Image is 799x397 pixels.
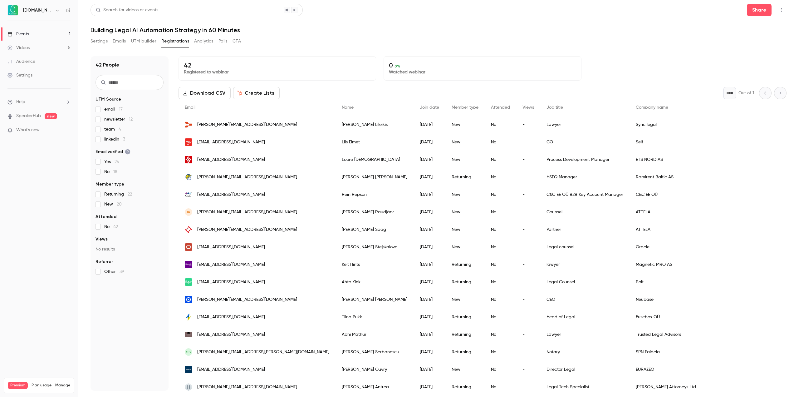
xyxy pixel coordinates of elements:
[185,261,192,268] img: magneticgroup.co
[540,326,630,343] div: Lawyer
[55,383,70,388] a: Manage
[185,313,192,321] img: fusebox.energy
[32,383,51,388] span: Plan usage
[233,87,280,99] button: Create Lists
[123,137,125,141] span: 3
[104,191,132,197] span: Returning
[197,279,265,285] span: [EMAIL_ADDRESS][DOMAIN_NAME]
[516,168,540,186] div: -
[161,36,189,46] button: Registrations
[96,96,164,275] section: facet-groups
[128,192,132,196] span: 22
[414,291,445,308] div: [DATE]
[96,214,116,220] span: Attended
[516,343,540,361] div: -
[445,116,485,133] div: New
[336,151,414,168] div: Loore [DEMOGRAPHIC_DATA]
[16,127,40,133] span: What's new
[184,62,371,69] p: 42
[516,186,540,203] div: -
[540,343,630,361] div: Notary
[104,136,125,142] span: linkedin
[738,90,754,96] p: Out of 1
[445,378,485,396] div: Returning
[485,326,516,343] div: No
[113,225,118,229] span: 42
[96,7,158,13] div: Search for videos or events
[445,326,485,343] div: Returning
[185,332,192,337] img: trustadvisors.eu
[485,186,516,203] div: No
[197,296,297,303] span: [PERSON_NAME][EMAIL_ADDRESS][DOMAIN_NAME]
[540,361,630,378] div: Director Legal
[197,331,265,338] span: [EMAIL_ADDRESS][DOMAIN_NAME]
[445,203,485,221] div: New
[96,236,108,242] span: Views
[185,138,192,146] img: myfitness.ee
[485,116,516,133] div: No
[485,133,516,151] div: No
[452,105,478,110] span: Member type
[414,238,445,256] div: [DATE]
[336,238,414,256] div: [PERSON_NAME] Stejskalova
[104,224,118,230] span: No
[516,238,540,256] div: -
[336,326,414,343] div: Abhi Mathur
[197,314,265,320] span: [EMAIL_ADDRESS][DOMAIN_NAME]
[516,256,540,273] div: -
[336,116,414,133] div: [PERSON_NAME] Lileikis
[516,221,540,238] div: -
[115,160,119,164] span: 24
[120,270,124,274] span: 39
[485,238,516,256] div: No
[218,36,228,46] button: Polls
[420,105,439,110] span: Join date
[445,291,485,308] div: New
[197,261,265,268] span: [EMAIL_ADDRESS][DOMAIN_NAME]
[445,308,485,326] div: Returning
[485,361,516,378] div: No
[516,361,540,378] div: -
[131,36,156,46] button: UTM builder
[395,64,400,68] span: 0 %
[485,203,516,221] div: No
[96,61,119,69] h1: 42 People
[8,5,18,15] img: Avokaado.io
[113,170,117,174] span: 18
[414,203,445,221] div: [DATE]
[516,326,540,343] div: -
[540,291,630,308] div: CEO
[414,256,445,273] div: [DATE]
[185,156,192,163] img: etsnord.com
[336,168,414,186] div: [PERSON_NAME] [PERSON_NAME]
[445,361,485,378] div: New
[485,221,516,238] div: No
[104,269,124,275] span: Other
[516,273,540,291] div: -
[485,308,516,326] div: No
[445,186,485,203] div: New
[185,366,192,373] img: eurazeo.com
[184,69,371,75] p: Registered to webinar
[336,256,414,273] div: Keit Hints
[197,139,265,146] span: [EMAIL_ADDRESS][DOMAIN_NAME]
[104,159,119,165] span: Yes
[485,168,516,186] div: No
[336,378,414,396] div: [PERSON_NAME] Antrea
[414,308,445,326] div: [DATE]
[522,105,534,110] span: Views
[104,169,117,175] span: No
[516,133,540,151] div: -
[187,209,190,215] span: IR
[336,291,414,308] div: [PERSON_NAME] [PERSON_NAME]
[445,151,485,168] div: New
[23,7,52,13] h6: [DOMAIN_NAME]
[540,133,630,151] div: CO
[414,378,445,396] div: [DATE]
[336,203,414,221] div: [PERSON_NAME] Raudjärv
[540,273,630,291] div: Legal Counsel
[96,181,124,187] span: Member type
[104,126,121,132] span: team
[194,36,213,46] button: Analytics
[7,72,32,78] div: Settings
